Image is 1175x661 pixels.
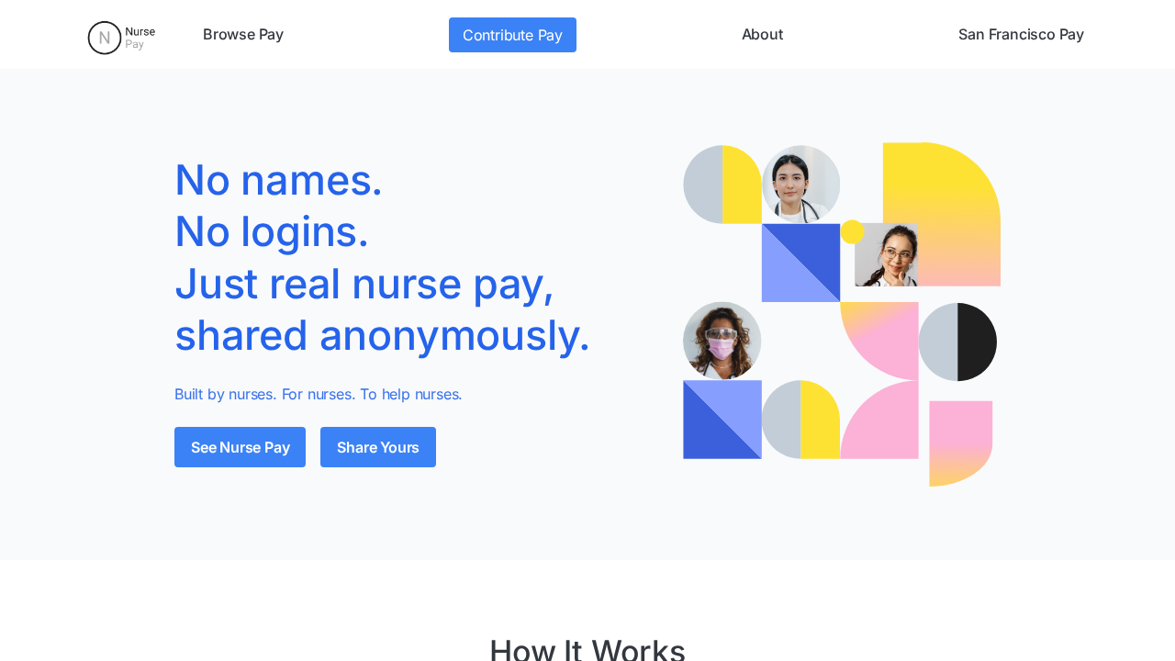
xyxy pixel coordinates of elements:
[320,427,436,467] a: Share Yours
[196,17,291,52] a: Browse Pay
[174,154,655,361] h1: No names. No logins. Just real nurse pay, shared anonymously.
[174,383,655,405] p: Built by nurses. For nurses. To help nurses.
[174,427,306,467] a: See Nurse Pay
[449,17,576,52] a: Contribute Pay
[683,142,1001,487] img: Illustration of a nurse with speech bubbles showing real pay quotes
[734,17,790,52] a: About
[951,17,1091,52] a: San Francisco Pay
